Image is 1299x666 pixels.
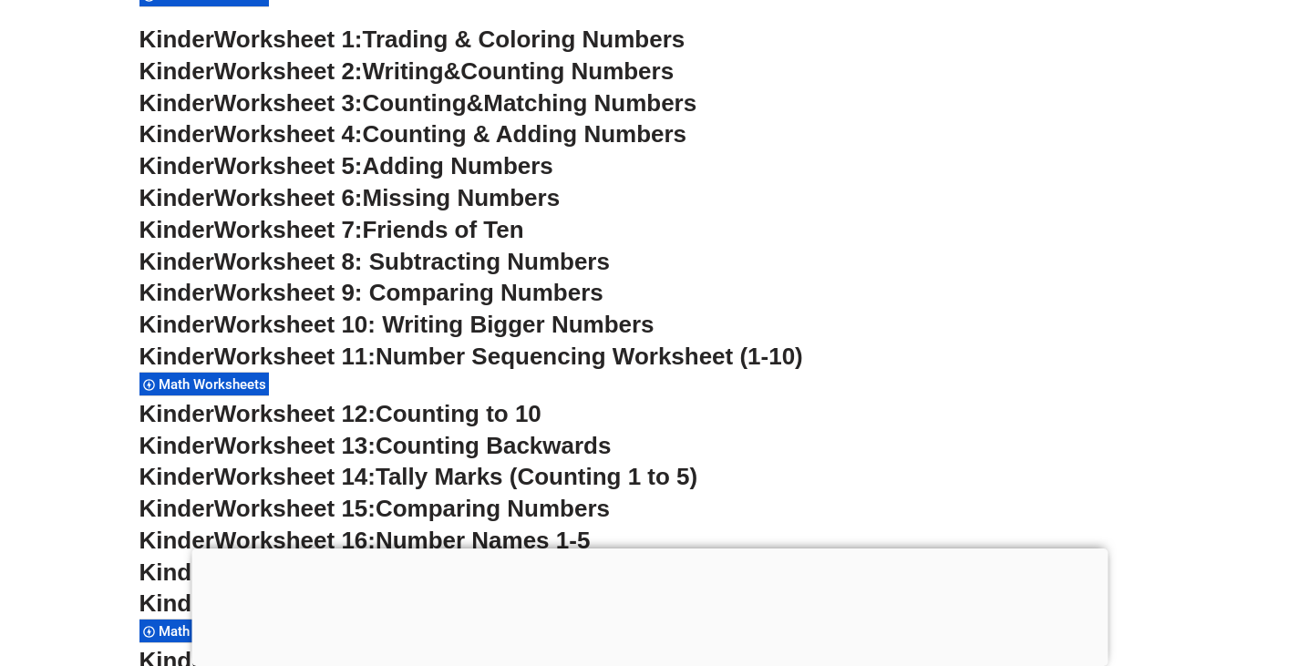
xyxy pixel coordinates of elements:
[363,216,524,243] span: Friends of Ten
[214,311,655,338] span: Worksheet 10: Writing Bigger Numbers
[376,527,590,554] span: Number Names 1-5
[139,432,214,459] span: Kinder
[139,120,214,148] span: Kinder
[214,89,363,117] span: Worksheet 3:
[214,26,363,53] span: Worksheet 1:
[483,89,696,117] span: Matching Numbers
[139,372,269,396] div: Math Worksheets
[139,89,697,117] a: KinderWorksheet 3:Counting&Matching Numbers
[139,463,214,490] span: Kinder
[214,184,363,211] span: Worksheet 6:
[214,152,363,179] span: Worksheet 5:
[159,376,272,393] span: Math Worksheets
[139,558,214,586] span: Kinder
[139,589,214,617] span: Kinder
[139,495,214,522] span: Kinder
[214,343,376,370] span: Worksheet 11:
[214,120,363,148] span: Worksheet 4:
[139,279,214,306] span: Kinder
[363,26,686,53] span: Trading & Coloring Numbers
[139,216,214,243] span: Kinder
[214,495,376,522] span: Worksheet 15:
[139,248,214,275] span: Kinder
[139,184,561,211] a: KinderWorksheet 6:Missing Numbers
[214,248,610,275] span: Worksheet 8: Subtracting Numbers
[214,432,376,459] span: Worksheet 13:
[139,120,687,148] a: KinderWorksheet 4:Counting & Adding Numbers
[139,184,214,211] span: Kinder
[995,460,1299,666] iframe: Chat Widget
[139,248,610,275] a: KinderWorksheet 8: Subtracting Numbers
[139,152,553,179] a: KinderWorksheet 5:Adding Numbers
[363,184,561,211] span: Missing Numbers
[363,89,467,117] span: Counting
[139,57,214,85] span: Kinder
[214,527,376,554] span: Worksheet 16:
[214,279,603,306] span: Worksheet 9: Comparing Numbers
[139,619,269,643] div: Math Worksheets
[139,89,214,117] span: Kinder
[139,26,686,53] a: KinderWorksheet 1:Trading & Coloring Numbers
[159,623,272,640] span: Math Worksheets
[376,400,541,427] span: Counting to 10
[214,400,376,427] span: Worksheet 12:
[139,400,214,427] span: Kinder
[214,216,363,243] span: Worksheet 7:
[139,527,214,554] span: Kinder
[376,343,803,370] span: Number Sequencing Worksheet (1-10)
[363,152,553,179] span: Adding Numbers
[376,463,697,490] span: Tally Marks (Counting 1 to 5)
[139,343,214,370] span: Kinder
[139,152,214,179] span: Kinder
[139,279,603,306] a: KinderWorksheet 9: Comparing Numbers
[139,57,675,85] a: KinderWorksheet 2:Writing&Counting Numbers
[139,311,214,338] span: Kinder
[376,432,611,459] span: Counting Backwards
[191,548,1108,661] iframe: Advertisement
[139,26,214,53] span: Kinder
[460,57,674,85] span: Counting Numbers
[363,120,687,148] span: Counting & Adding Numbers
[376,495,610,522] span: Comparing Numbers
[139,311,655,338] a: KinderWorksheet 10: Writing Bigger Numbers
[363,57,444,85] span: Writing
[214,463,376,490] span: Worksheet 14:
[214,57,363,85] span: Worksheet 2:
[139,216,524,243] a: KinderWorksheet 7:Friends of Ten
